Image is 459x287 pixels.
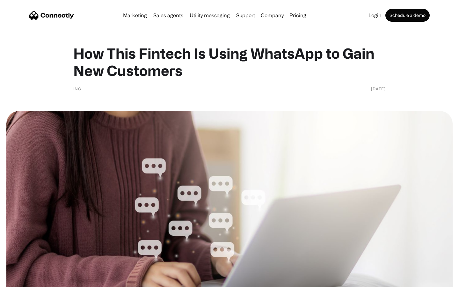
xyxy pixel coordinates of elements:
[151,13,186,18] a: Sales agents
[261,11,284,20] div: Company
[73,45,386,79] h1: How This Fintech Is Using WhatsApp to Gain New Customers
[187,13,232,18] a: Utility messaging
[13,276,38,285] ul: Language list
[385,9,430,22] a: Schedule a demo
[234,13,258,18] a: Support
[371,85,386,92] div: [DATE]
[73,85,81,92] div: INC
[287,13,309,18] a: Pricing
[120,13,149,18] a: Marketing
[6,276,38,285] aside: Language selected: English
[366,13,384,18] a: Login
